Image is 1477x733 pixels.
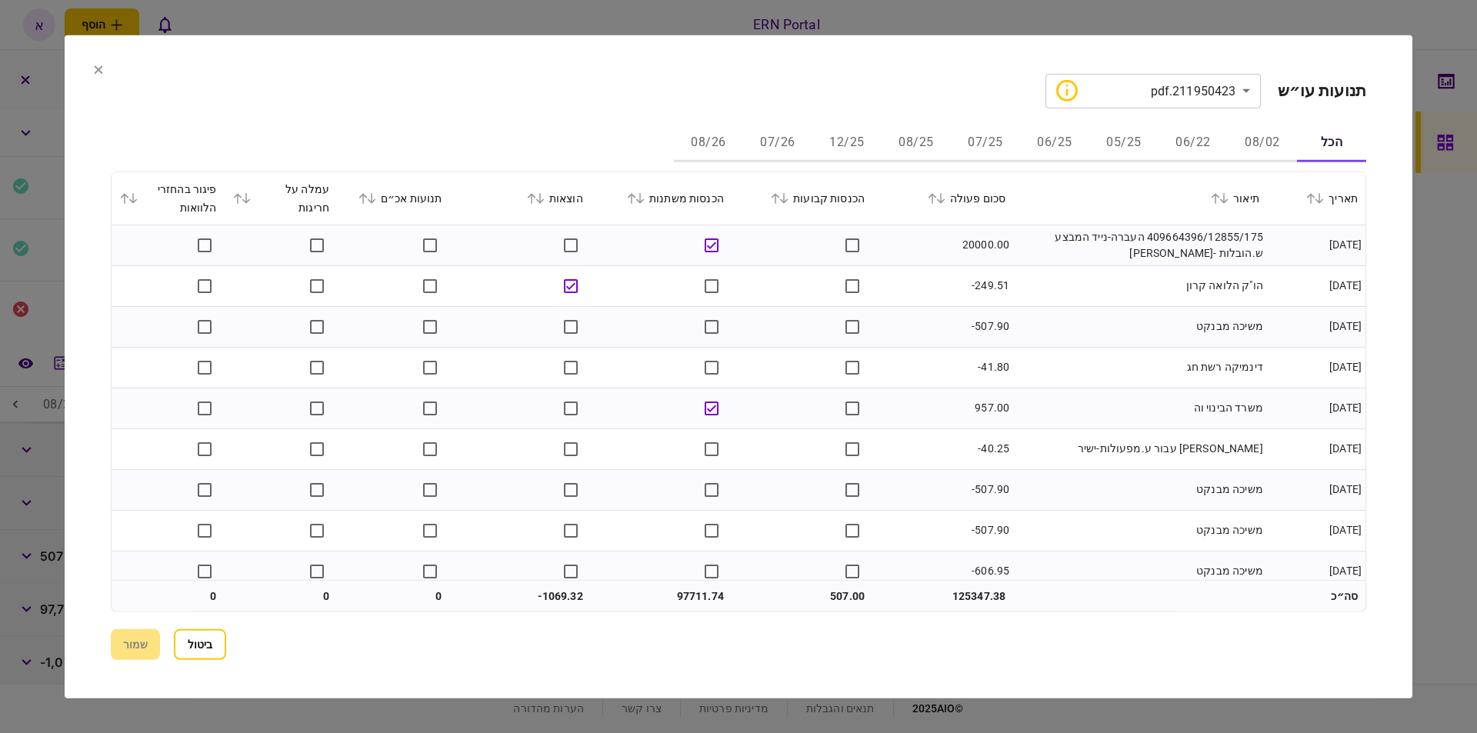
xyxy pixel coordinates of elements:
[1013,510,1267,551] td: משיכה מבנקט
[872,428,1013,469] td: -40.25
[882,125,951,162] button: 08/25
[1013,265,1267,306] td: הו"ק הלואה קרון
[1089,125,1159,162] button: 05/25
[674,125,743,162] button: 08/26
[872,225,1013,265] td: 20000.00
[1267,551,1365,591] td: [DATE]
[872,551,1013,591] td: -606.95
[112,581,225,611] td: 0
[119,179,217,216] div: פיגור בהחזרי הלוואות
[880,188,1005,207] div: סכום פעולה
[458,188,583,207] div: הוצאות
[1297,125,1366,162] button: הכל
[591,581,732,611] td: 97711.74
[872,265,1013,306] td: -249.51
[872,510,1013,551] td: -507.90
[1267,225,1365,265] td: [DATE]
[337,581,450,611] td: 0
[1267,428,1365,469] td: [DATE]
[174,629,226,660] button: ביטול
[1267,306,1365,347] td: [DATE]
[1159,125,1228,162] button: 06/22
[1021,188,1259,207] div: תיאור
[872,347,1013,388] td: -41.80
[1020,125,1089,162] button: 06/25
[1267,347,1365,388] td: [DATE]
[1013,551,1267,591] td: משיכה מבנקט
[232,179,330,216] div: עמלה על חריגות
[1228,125,1297,162] button: 08/02
[872,388,1013,428] td: 957.00
[1267,388,1365,428] td: [DATE]
[225,581,338,611] td: 0
[1013,225,1267,265] td: 409664396/12855/175 העברה-נייד המבצע ש.הובלות -[PERSON_NAME]
[1267,510,1365,551] td: [DATE]
[812,125,882,162] button: 12/25
[1013,469,1267,510] td: משיכה מבנקט
[739,188,865,207] div: הכנסות קבועות
[1267,265,1365,306] td: [DATE]
[1056,80,1236,102] div: 211950423.pdf
[1267,469,1365,510] td: [DATE]
[1013,306,1267,347] td: משיכה מבנקט
[598,188,724,207] div: הכנסות משתנות
[732,581,872,611] td: 507.00
[951,125,1020,162] button: 07/25
[345,188,442,207] div: תנועות אכ״ם
[872,306,1013,347] td: -507.90
[1013,428,1267,469] td: [PERSON_NAME] עבור ע.מפעולות-ישיר
[872,469,1013,510] td: -507.90
[1013,347,1267,388] td: דינמיקה רשת חג
[1275,188,1358,207] div: תאריך
[743,125,812,162] button: 07/26
[872,581,1013,611] td: 125347.38
[450,581,591,611] td: -1069.32
[1267,581,1365,611] td: סה״כ
[1278,81,1366,100] h2: תנועות עו״ש
[1013,388,1267,428] td: משרד הבינוי וה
